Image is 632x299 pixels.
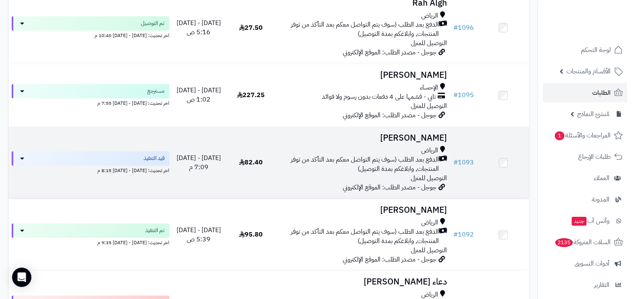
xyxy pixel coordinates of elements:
span: 82.40 [239,158,263,167]
span: الأقسام والمنتجات [566,66,611,77]
span: الرياض [421,218,438,227]
span: الطلبات [592,87,611,98]
a: #1095 [453,90,474,100]
span: 1 [555,131,564,140]
h3: [PERSON_NAME] [280,133,447,143]
span: قيد التنفيذ [144,154,165,162]
a: #1093 [453,158,474,167]
span: المدونة [592,194,609,205]
div: اخر تحديث: [DATE] - [DATE] 9:35 م [12,238,169,246]
a: المراجعات والأسئلة1 [543,126,627,145]
span: طلبات الإرجاع [578,151,611,162]
span: الرياض [421,146,438,155]
span: التقارير [594,279,609,291]
span: # [453,90,458,100]
a: العملاء [543,168,627,188]
div: Open Intercom Messenger [12,268,31,287]
h3: دعاء [PERSON_NAME] [280,277,447,287]
span: جديد [572,217,587,226]
span: # [453,158,458,167]
span: التوصيل للمنزل [411,38,447,48]
span: العملاء [594,172,609,184]
a: أدوات التسويق [543,254,627,273]
span: مسترجع [147,87,165,95]
div: اخر تحديث: [DATE] - [DATE] 8:15 م [12,166,169,174]
span: 227.25 [237,90,265,100]
span: الدفع بعد الطلب (سوف يتم التواصل معكم بعد التأكد من توفر المنتجات, وابلاغكم بمدة التوصيل) [280,227,439,246]
span: تم التنفيذ [145,226,165,235]
span: الرياض [421,11,438,21]
a: التقارير [543,275,627,295]
span: 27.50 [239,23,263,33]
a: وآتس آبجديد [543,211,627,230]
span: [DATE] - [DATE] 5:39 ص [177,225,221,244]
a: طلبات الإرجاع [543,147,627,166]
a: لوحة التحكم [543,40,627,60]
div: اخر تحديث: [DATE] - [DATE] 7:55 م [12,98,169,107]
span: لوحة التحكم [581,44,611,56]
span: جوجل - مصدر الطلب: الموقع الإلكتروني [343,110,436,120]
a: السلات المتروكة2135 [543,233,627,252]
span: الإحساء [420,83,438,92]
span: الدفع بعد الطلب (سوف يتم التواصل معكم بعد التأكد من توفر المنتجات, وابلاغكم بمدة التوصيل) [280,20,439,39]
span: # [453,23,458,33]
div: اخر تحديث: [DATE] - [DATE] 10:40 م [12,31,169,39]
span: جوجل - مصدر الطلب: الموقع الإلكتروني [343,48,436,57]
a: الطلبات [543,83,627,102]
span: [DATE] - [DATE] 1:02 ص [177,85,221,104]
span: [DATE] - [DATE] 5:16 ص [177,18,221,37]
span: # [453,230,458,239]
span: 95.80 [239,230,263,239]
span: تابي - قسّمها على 4 دفعات بدون رسوم ولا فوائد [322,92,436,102]
span: 2135 [555,238,573,247]
h3: [PERSON_NAME] [280,206,447,215]
a: #1096 [453,23,474,33]
span: التوصيل للمنزل [411,101,447,111]
span: التوصيل للمنزل [411,173,447,183]
span: مُنشئ النماذج [577,108,609,120]
span: جوجل - مصدر الطلب: الموقع الإلكتروني [343,183,436,192]
h3: [PERSON_NAME] [280,71,447,80]
span: وآتس آب [571,215,609,226]
span: أدوات التسويق [574,258,609,269]
span: جوجل - مصدر الطلب: الموقع الإلكتروني [343,255,436,264]
a: المدونة [543,190,627,209]
span: المراجعات والأسئلة [554,130,611,141]
span: [DATE] - [DATE] 7:09 م [177,153,221,172]
img: logo-2.png [577,22,624,39]
a: #1092 [453,230,474,239]
span: التوصيل للمنزل [411,245,447,255]
span: الدفع بعد الطلب (سوف يتم التواصل معكم بعد التأكد من توفر المنتجات, وابلاغكم بمدة التوصيل) [280,155,439,174]
span: تم التوصيل [141,19,165,27]
span: السلات المتروكة [554,237,611,248]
